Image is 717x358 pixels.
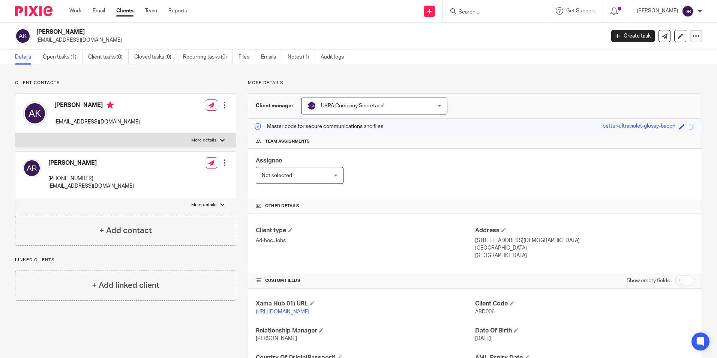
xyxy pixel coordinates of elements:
p: Master code for secure communications and files [254,123,383,130]
h4: + Add contact [99,225,152,236]
a: Clients [116,7,133,15]
a: Client tasks (0) [88,50,129,65]
a: Email [93,7,105,15]
a: Closed tasks (0) [134,50,177,65]
a: Reports [168,7,187,15]
span: ABD006 [475,309,495,314]
input: Search [458,9,525,16]
a: Create task [611,30,655,42]
p: [GEOGRAPHIC_DATA] [475,244,694,252]
a: Emails [261,50,282,65]
p: More details [191,137,216,143]
span: [PERSON_NAME] [256,336,297,341]
p: [EMAIL_ADDRESS][DOMAIN_NAME] [54,118,140,126]
p: [STREET_ADDRESS][DEMOGRAPHIC_DATA] [475,237,694,244]
p: [PHONE_NUMBER] [48,175,134,182]
p: [EMAIL_ADDRESS][DOMAIN_NAME] [36,36,600,44]
span: Not selected [262,173,292,178]
a: [URL][DOMAIN_NAME] [256,309,309,314]
img: svg%3E [23,159,41,177]
h4: Xama Hub 01) URL [256,300,475,308]
a: Team [145,7,157,15]
a: Details [15,50,37,65]
span: Get Support [566,8,595,14]
div: better-ultraviolet-glossy-bacon [603,122,675,131]
p: Linked clients [15,257,236,263]
h4: Client type [256,227,475,235]
h4: Address [475,227,694,235]
span: Assignee [256,158,282,164]
p: More details [191,202,216,208]
h4: Client Code [475,300,694,308]
h4: + Add linked client [92,280,159,291]
a: Files [238,50,255,65]
h4: CUSTOM FIELDS [256,278,475,284]
h4: Date Of Birth [475,327,694,335]
p: [PERSON_NAME] [637,7,678,15]
i: Primary [106,101,114,109]
img: svg%3E [682,5,694,17]
span: UKPA Company Secretarial [321,103,384,108]
a: Work [69,7,81,15]
a: Recurring tasks (0) [183,50,233,65]
span: [DATE] [475,336,491,341]
p: Client contacts [15,80,236,86]
a: Open tasks (1) [43,50,82,65]
img: Pixie [15,6,52,16]
a: Notes (1) [288,50,315,65]
p: [GEOGRAPHIC_DATA] [475,252,694,259]
img: svg%3E [23,101,47,125]
h4: [PERSON_NAME] [48,159,134,167]
h4: Relationship Manager [256,327,475,335]
p: More details [248,80,702,86]
p: [EMAIL_ADDRESS][DOMAIN_NAME] [48,182,134,190]
a: Audit logs [321,50,349,65]
h2: [PERSON_NAME] [36,28,487,36]
span: Other details [265,203,299,209]
label: Show empty fields [627,277,670,284]
img: svg%3E [15,28,31,44]
img: svg%3E [307,101,316,110]
span: Team assignments [265,138,310,144]
h3: Client manager [256,102,294,110]
p: Ad-hoc Jobs [256,237,475,244]
h4: [PERSON_NAME] [54,101,140,111]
